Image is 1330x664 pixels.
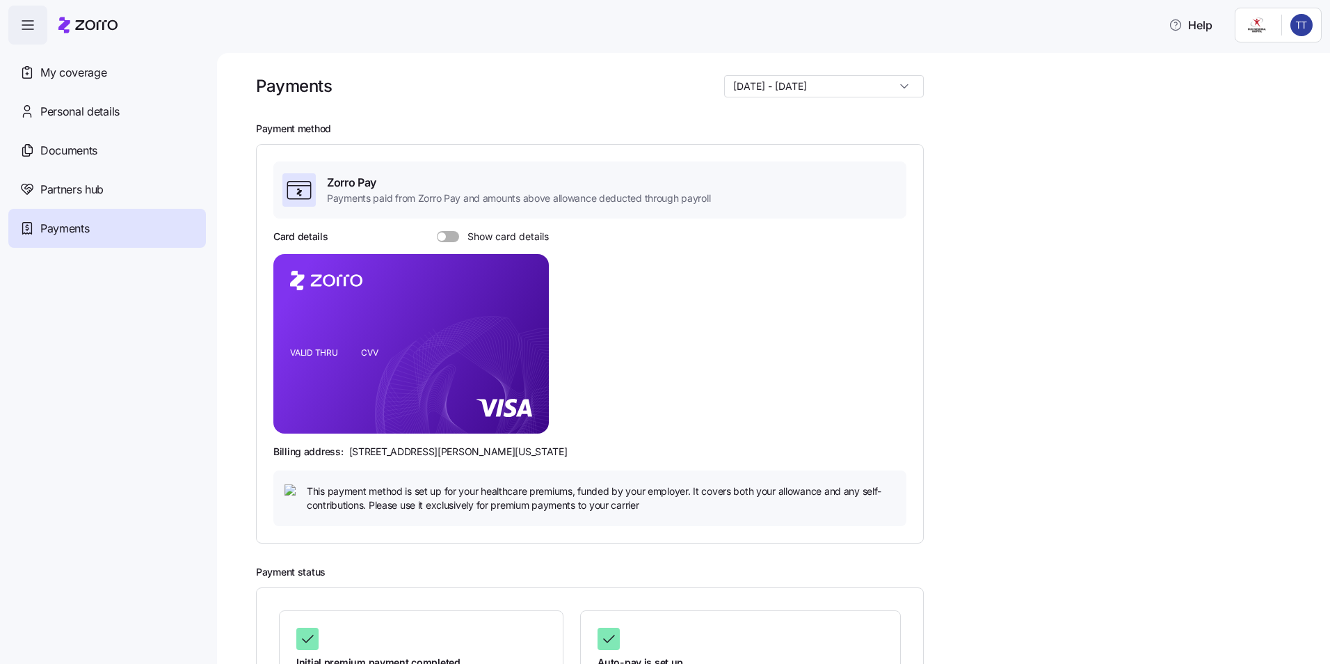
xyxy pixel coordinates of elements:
span: Show card details [459,231,549,242]
span: Partners hub [40,181,104,198]
span: This payment method is set up for your healthcare premiums, funded by your employer. It covers bo... [307,484,895,513]
button: Help [1157,11,1224,39]
img: icon bulb [285,484,301,501]
img: dac1436ef6802635a501127b0cb7567b [1290,14,1313,36]
a: Personal details [8,92,206,131]
span: Payments [40,220,89,237]
a: Payments [8,209,206,248]
span: Documents [40,142,97,159]
span: Payments paid from Zorro Pay and amounts above allowance deducted through payroll [327,191,710,205]
span: Billing address: [273,445,344,459]
img: Employer logo [1244,17,1270,33]
a: Partners hub [8,170,206,209]
span: Personal details [40,103,120,120]
span: [STREET_ADDRESS][PERSON_NAME][US_STATE] [349,445,568,459]
span: Help [1169,17,1212,33]
h1: Payments [256,75,332,97]
h2: Payment status [256,566,1311,579]
h2: Payment method [256,122,1311,136]
span: Zorro Pay [327,174,710,191]
span: My coverage [40,64,106,81]
h3: Card details [273,230,328,244]
tspan: CVV [361,348,378,358]
a: My coverage [8,53,206,92]
a: Documents [8,131,206,170]
tspan: VALID THRU [290,348,338,358]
